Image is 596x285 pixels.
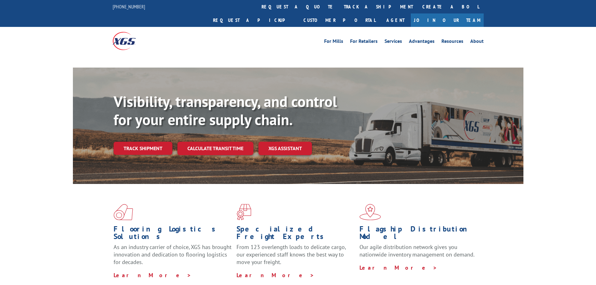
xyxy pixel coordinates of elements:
[237,225,355,243] h1: Specialized Freight Experts
[299,13,380,27] a: Customer Portal
[359,243,475,258] span: Our agile distribution network gives you nationwide inventory management on demand.
[237,243,355,271] p: From 123 overlength loads to delicate cargo, our experienced staff knows the best way to move you...
[208,13,299,27] a: Request a pickup
[385,39,402,46] a: Services
[411,13,484,27] a: Join Our Team
[470,39,484,46] a: About
[114,92,337,129] b: Visibility, transparency, and control for your entire supply chain.
[237,204,251,220] img: xgs-icon-focused-on-flooring-red
[114,243,232,266] span: As an industry carrier of choice, XGS has brought innovation and dedication to flooring logistics...
[114,272,191,279] a: Learn More >
[350,39,378,46] a: For Retailers
[114,204,133,220] img: xgs-icon-total-supply-chain-intelligence-red
[114,225,232,243] h1: Flooring Logistics Solutions
[113,3,145,10] a: [PHONE_NUMBER]
[359,264,437,271] a: Learn More >
[441,39,463,46] a: Resources
[114,142,172,155] a: Track shipment
[237,272,314,279] a: Learn More >
[177,142,253,155] a: Calculate transit time
[380,13,411,27] a: Agent
[258,142,312,155] a: XGS ASSISTANT
[359,204,381,220] img: xgs-icon-flagship-distribution-model-red
[324,39,343,46] a: For Mills
[409,39,435,46] a: Advantages
[359,225,478,243] h1: Flagship Distribution Model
